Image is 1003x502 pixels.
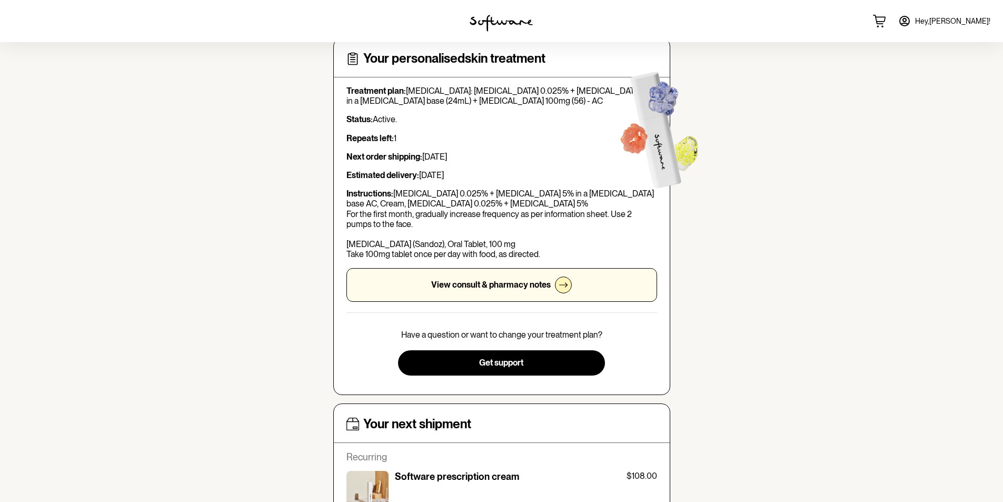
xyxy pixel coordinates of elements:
[398,350,605,376] button: Get support
[346,86,406,96] strong: Treatment plan:
[346,189,393,199] strong: Instructions:
[346,86,657,106] p: [MEDICAL_DATA]: [MEDICAL_DATA] 0.025% + [MEDICAL_DATA] 5% in a [MEDICAL_DATA] base (24mL) + [MEDI...
[363,417,471,432] h4: Your next shipment
[598,51,717,202] img: Software treatment bottle
[346,133,657,143] p: 1
[470,15,533,32] img: software logo
[346,170,419,180] strong: Estimated delivery:
[915,17,990,26] span: Hey, [PERSON_NAME] !
[346,152,422,162] strong: Next order shipping:
[346,170,657,180] p: [DATE]
[892,8,997,34] a: Hey,[PERSON_NAME]!
[346,189,657,259] p: [MEDICAL_DATA] 0.025% + [MEDICAL_DATA] 5% in a [MEDICAL_DATA] base AC, Cream, [MEDICAL_DATA] 0.02...
[431,280,551,290] p: View consult & pharmacy notes
[346,114,373,124] strong: Status:
[479,358,523,368] span: Get support
[346,114,657,124] p: Active.
[346,152,657,162] p: [DATE]
[363,51,545,66] h4: Your personalised skin treatment
[627,471,657,481] p: $108.00
[395,471,519,483] p: Software prescription cream
[401,330,602,340] p: Have a question or want to change your treatment plan?
[346,451,657,463] p: Recurring
[346,133,394,143] strong: Repeats left:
